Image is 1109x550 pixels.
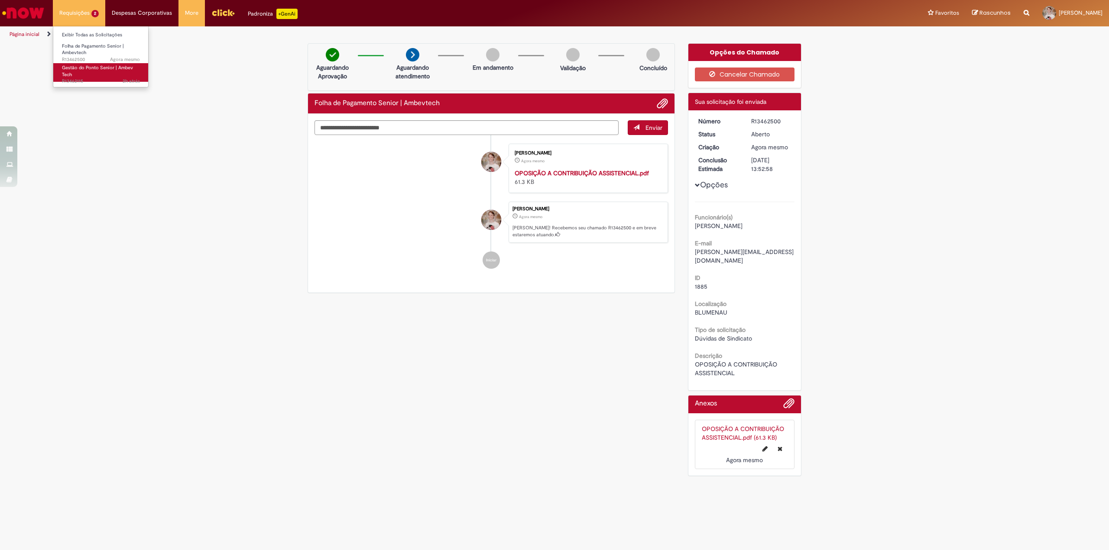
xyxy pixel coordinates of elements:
a: Rascunhos [972,9,1011,17]
time: 29/08/2025 13:52:54 [519,214,542,219]
button: Enviar [628,120,668,135]
div: 29/08/2025 13:52:54 [751,143,791,151]
a: OPOSIÇÃO A CONTRIBUIÇÃO ASSISTENCIAL.pdf [515,169,649,177]
b: Descrição [695,352,722,360]
span: 1885 [695,283,707,290]
time: 29/08/2025 13:53:06 [726,456,763,464]
a: Página inicial [10,31,39,38]
img: img-circle-grey.png [646,48,660,61]
span: Requisições [59,9,90,17]
time: 29/08/2025 13:52:55 [110,56,140,63]
p: Aguardando atendimento [392,63,434,80]
dt: Número [692,117,745,125]
span: Agora mesmo [519,214,542,219]
span: Dúvidas de Sindicato [695,335,752,342]
span: Despesas Corporativas [112,9,172,17]
a: OPOSIÇÃO A CONTRIBUIÇÃO ASSISTENCIAL.pdf (61.3 KB) [702,425,784,441]
span: 2 [91,10,99,17]
img: check-circle-green.png [326,48,339,61]
div: [DATE] 13:52:58 [751,156,791,173]
div: R13462500 [751,117,791,125]
img: img-circle-grey.png [486,48,499,61]
div: Alan Felipe Jantz [481,210,501,230]
span: Gestão do Ponto Senior | Ambev Tech [62,64,133,78]
p: +GenAi [276,9,298,19]
span: [PERSON_NAME][EMAIL_ADDRESS][DOMAIN_NAME] [695,248,794,264]
div: Opções do Chamado [688,44,801,61]
img: ServiceNow [1,4,45,22]
a: Aberto R13462115 : Gestão do Ponto Senior | Ambev Tech [53,63,149,82]
img: img-circle-grey.png [566,48,580,61]
textarea: Digite sua mensagem aqui... [315,120,619,135]
span: BLUMENAU [695,309,727,316]
span: Agora mesmo [726,456,763,464]
span: Agora mesmo [521,158,545,164]
span: [PERSON_NAME] [695,222,743,230]
dt: Status [692,130,745,138]
b: Localização [695,300,726,308]
button: Adicionar anexos [657,98,668,109]
img: arrow-next.png [406,48,419,61]
span: More [185,9,198,17]
span: Sua solicitação foi enviada [695,98,766,106]
button: Adicionar anexos [783,398,794,413]
dt: Conclusão Estimada [692,156,745,173]
span: Rascunhos [979,9,1011,17]
a: Aberto R13462500 : Folha de Pagamento Senior | Ambevtech [53,42,149,60]
div: Aberto [751,130,791,138]
span: Enviar [645,124,662,132]
div: Padroniza [248,9,298,19]
dt: Criação [692,143,745,151]
span: Agora mesmo [110,56,140,63]
time: 29/08/2025 13:53:06 [521,158,545,164]
span: Folha de Pagamento Senior | Ambevtech [62,43,124,56]
b: E-mail [695,239,712,247]
p: [PERSON_NAME]! Recebemos seu chamado R13462500 e em breve estaremos atuando. [512,225,663,238]
ul: Requisições [53,26,149,87]
span: R13462115 [62,78,140,85]
time: 29/08/2025 12:09:02 [123,78,140,84]
ul: Histórico de tíquete [315,135,668,278]
a: Exibir Todas as Solicitações [53,30,149,40]
b: Tipo de solicitação [695,326,746,334]
span: [PERSON_NAME] [1059,9,1103,16]
b: ID [695,274,700,282]
span: Favoritos [935,9,959,17]
p: Concluído [639,64,667,72]
button: Cancelar Chamado [695,68,795,81]
span: Agora mesmo [751,143,788,151]
span: OPOSIÇÃO A CONTRIBUIÇÃO ASSISTENCIAL [695,360,779,377]
p: Em andamento [473,63,513,72]
button: Excluir OPOSIÇÃO A CONTRIBUIÇÃO ASSISTENCIAL.pdf [772,442,788,456]
button: Editar nome de arquivo OPOSIÇÃO A CONTRIBUIÇÃO ASSISTENCIAL.pdf [757,442,773,456]
div: Alan Felipe Jantz [481,152,501,172]
ul: Trilhas de página [6,26,733,42]
div: 61.3 KB [515,169,659,186]
div: [PERSON_NAME] [515,151,659,156]
p: Aguardando Aprovação [311,63,353,80]
span: 2h atrás [123,78,140,84]
p: Validação [560,64,586,72]
b: Funcionário(s) [695,213,733,221]
span: R13462500 [62,56,140,63]
img: click_logo_yellow_360x200.png [211,6,235,19]
time: 29/08/2025 13:52:54 [751,143,788,151]
h2: Anexos [695,400,717,408]
li: Alan Felipe Jantz [315,202,668,243]
div: [PERSON_NAME] [512,206,663,212]
h2: Folha de Pagamento Senior | Ambevtech Histórico de tíquete [315,100,440,107]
